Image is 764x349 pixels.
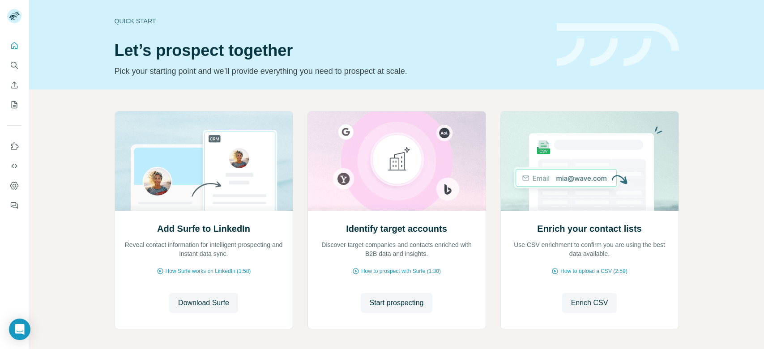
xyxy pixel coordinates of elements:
[361,293,433,313] button: Start prospecting
[557,23,679,67] img: banner
[500,111,679,211] img: Enrich your contact lists
[115,111,293,211] img: Add Surfe to LinkedIn
[317,240,477,258] p: Discover target companies and contacts enriched with B2B data and insights.
[9,319,30,340] div: Open Intercom Messenger
[124,240,284,258] p: Reveal contact information for intelligent prospecting and instant data sync.
[178,298,229,308] span: Download Surfe
[7,197,21,213] button: Feedback
[7,158,21,174] button: Use Surfe API
[510,240,670,258] p: Use CSV enrichment to confirm you are using the best data available.
[115,65,546,77] p: Pick your starting point and we’ll provide everything you need to prospect at scale.
[7,57,21,73] button: Search
[307,111,486,211] img: Identify target accounts
[346,222,447,235] h2: Identify target accounts
[115,17,546,26] div: Quick start
[571,298,608,308] span: Enrich CSV
[157,222,250,235] h2: Add Surfe to LinkedIn
[562,293,617,313] button: Enrich CSV
[7,38,21,54] button: Quick start
[7,138,21,154] button: Use Surfe on LinkedIn
[166,267,251,275] span: How Surfe works on LinkedIn (1:58)
[115,42,546,60] h1: Let’s prospect together
[370,298,424,308] span: Start prospecting
[7,97,21,113] button: My lists
[361,267,441,275] span: How to prospect with Surfe (1:30)
[7,77,21,93] button: Enrich CSV
[7,178,21,194] button: Dashboard
[560,267,627,275] span: How to upload a CSV (2:59)
[169,293,238,313] button: Download Surfe
[537,222,641,235] h2: Enrich your contact lists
